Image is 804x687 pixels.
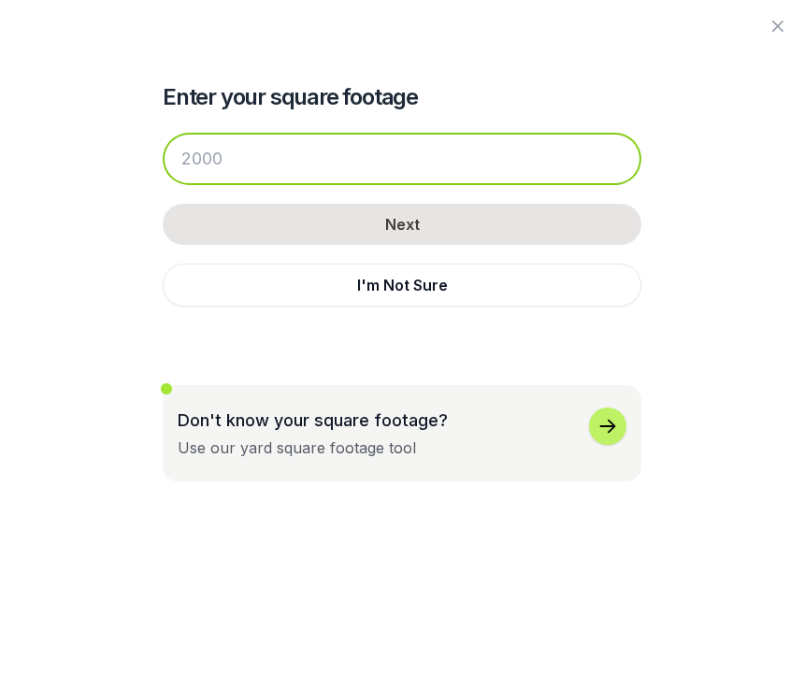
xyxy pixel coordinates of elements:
[163,133,641,185] input: 2000
[163,264,641,307] button: I'm Not Sure
[163,82,641,112] h2: Enter your square footage
[163,385,641,481] button: Don't know your square footage?Use our yard square footage tool
[163,204,641,245] button: Next
[178,408,448,433] p: Don't know your square footage?
[178,437,416,459] div: Use our yard square footage tool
